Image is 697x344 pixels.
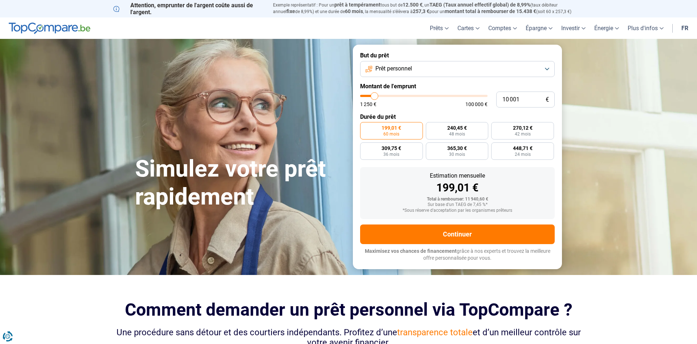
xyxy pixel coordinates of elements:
[515,132,531,136] span: 42 mois
[447,146,467,151] span: 365,30 €
[366,182,549,193] div: 199,01 €
[9,23,90,34] img: TopCompare
[360,52,555,59] label: But du prêt
[273,2,584,15] p: Exemple représentatif : Pour un tous but de , un (taux débiteur annuel de 8,99%) et une durée de ...
[413,8,429,14] span: 257,3 €
[546,97,549,103] span: €
[465,102,488,107] span: 100 000 €
[445,8,536,14] span: montant total à rembourser de 15.438 €
[334,2,380,8] span: prêt à tempérament
[515,152,531,157] span: 24 mois
[513,125,533,130] span: 270,12 €
[403,2,423,8] span: 12.500 €
[365,248,457,254] span: Maximisez vos chances de financement
[521,17,557,39] a: Épargne
[366,202,549,207] div: Sur base d'un TAEG de 7,45 %*
[113,2,264,16] p: Attention, emprunter de l'argent coûte aussi de l'argent.
[449,152,465,157] span: 30 mois
[366,208,549,213] div: *Sous réserve d'acceptation par les organismes prêteurs
[360,83,555,90] label: Montant de l'emprunt
[429,2,530,8] span: TAEG (Taux annuel effectif global) de 8,99%
[453,17,484,39] a: Cartes
[484,17,521,39] a: Comptes
[366,173,549,179] div: Estimation mensuelle
[623,17,668,39] a: Plus d'infos
[449,132,465,136] span: 48 mois
[382,146,401,151] span: 309,75 €
[113,300,584,320] h2: Comment demander un prêt personnel via TopCompare ?
[360,102,376,107] span: 1 250 €
[360,61,555,77] button: Prêt personnel
[397,327,473,337] span: transparence totale
[513,146,533,151] span: 448,71 €
[557,17,590,39] a: Investir
[425,17,453,39] a: Prêts
[135,155,344,211] h1: Simulez votre prêt rapidement
[677,17,693,39] a: fr
[360,248,555,262] p: grâce à nos experts et trouvez la meilleure offre personnalisée pour vous.
[382,125,401,130] span: 199,01 €
[590,17,623,39] a: Énergie
[360,224,555,244] button: Continuer
[383,132,399,136] span: 60 mois
[383,152,399,157] span: 36 mois
[447,125,467,130] span: 240,45 €
[360,113,555,120] label: Durée du prêt
[286,8,295,14] span: fixe
[366,197,549,202] div: Total à rembourser: 11 940,60 €
[375,65,412,73] span: Prêt personnel
[345,8,363,14] span: 60 mois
